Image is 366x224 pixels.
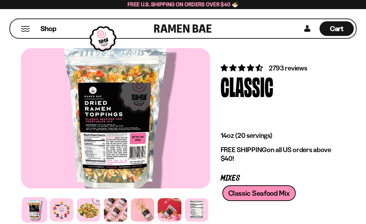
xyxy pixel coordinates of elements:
[320,19,354,38] a: Cart
[269,64,307,72] span: 2793 reviews
[330,24,344,33] span: Cart
[221,64,264,72] span: 4.68 stars
[221,145,267,154] strong: FREE SHIPPING
[21,26,30,32] button: Mobile Menu Trigger
[221,131,335,140] p: 14oz (20 servings)
[128,1,238,8] span: Free U.S. Shipping on Orders over $40 🍜
[221,73,273,99] div: Classic
[221,145,335,163] p: on all US orders above $40!
[221,175,335,182] p: Mixes
[41,21,56,36] a: Shop
[41,24,56,33] span: Shop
